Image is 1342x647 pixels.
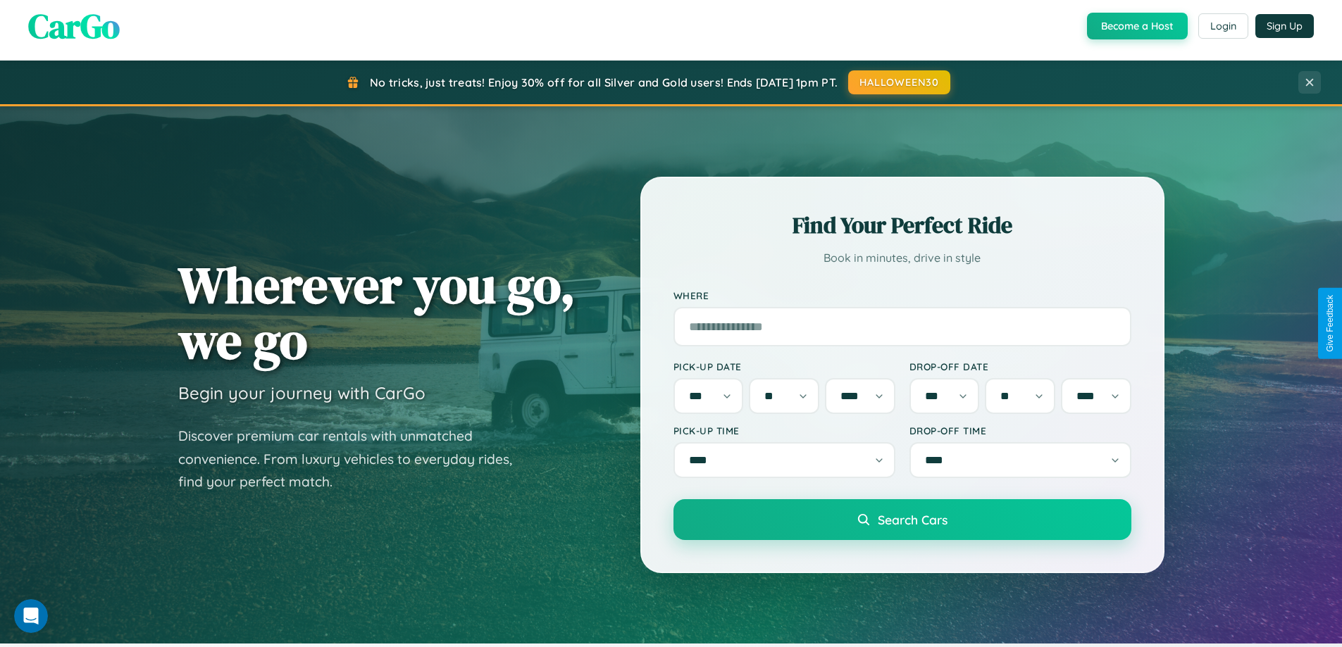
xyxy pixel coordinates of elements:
h3: Begin your journey with CarGo [178,382,425,403]
label: Drop-off Time [909,425,1131,436]
button: Sign Up [1255,14,1314,38]
label: Drop-off Date [909,360,1131,372]
label: Pick-up Date [673,360,895,372]
span: No tricks, just treats! Enjoy 30% off for all Silver and Gold users! Ends [DATE] 1pm PT. [370,75,838,89]
iframe: Intercom live chat [14,599,48,633]
h2: Find Your Perfect Ride [673,210,1131,241]
label: Where [673,289,1131,301]
span: Search Cars [878,512,948,527]
label: Pick-up Time [673,425,895,436]
button: Become a Host [1087,13,1188,39]
button: Login [1198,13,1248,39]
button: Search Cars [673,499,1131,540]
h1: Wherever you go, we go [178,257,576,368]
button: HALLOWEEN30 [848,70,950,94]
p: Book in minutes, drive in style [673,248,1131,268]
div: Give Feedback [1325,295,1335,352]
span: CarGo [28,3,120,49]
p: Discover premium car rentals with unmatched convenience. From luxury vehicles to everyday rides, ... [178,425,530,494]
